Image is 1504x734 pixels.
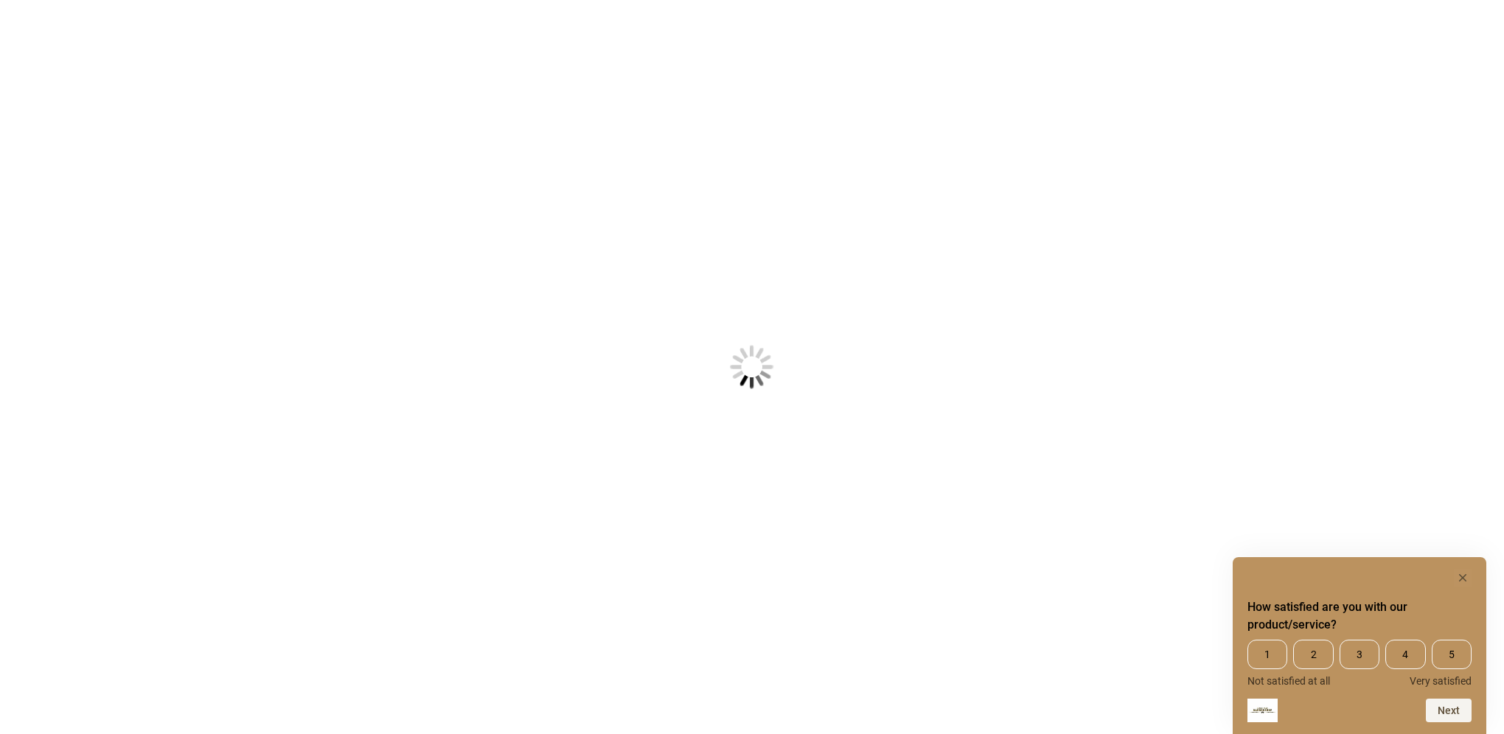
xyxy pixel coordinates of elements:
span: 1 [1247,640,1287,669]
img: Loading [658,273,846,461]
button: Hide survey [1454,569,1472,587]
span: 5 [1432,640,1472,669]
div: How satisfied are you with our product/service? Select an option from 1 to 5, with 1 being Not sa... [1247,640,1472,687]
div: How satisfied are you with our product/service? Select an option from 1 to 5, with 1 being Not sa... [1247,569,1472,722]
h2: How satisfied are you with our product/service? Select an option from 1 to 5, with 1 being Not sa... [1247,598,1472,634]
span: 3 [1340,640,1379,669]
span: Very satisfied [1410,675,1472,687]
button: Next question [1426,699,1472,722]
span: 2 [1293,640,1333,669]
span: Not satisfied at all [1247,675,1330,687]
span: 4 [1385,640,1425,669]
